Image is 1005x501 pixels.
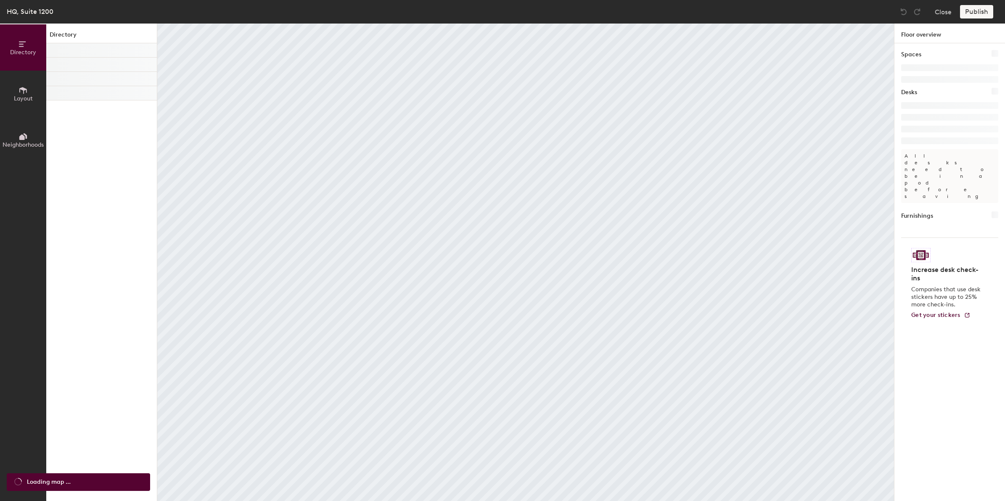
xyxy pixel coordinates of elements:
[911,248,931,262] img: Sticker logo
[10,49,36,56] span: Directory
[7,6,53,17] div: HQ, Suite 1200
[911,312,971,319] a: Get your stickers
[157,24,894,501] canvas: Map
[911,286,983,309] p: Companies that use desk stickers have up to 25% more check-ins.
[14,95,33,102] span: Layout
[901,50,921,59] h1: Spaces
[935,5,952,18] button: Close
[27,477,71,487] span: Loading map ...
[911,266,983,282] h4: Increase desk check-ins
[901,88,917,97] h1: Desks
[911,311,960,319] span: Get your stickers
[899,8,908,16] img: Undo
[46,30,157,43] h1: Directory
[894,24,1005,43] h1: Floor overview
[901,211,933,221] h1: Furnishings
[901,149,998,203] p: All desks need to be in a pod before saving
[913,8,921,16] img: Redo
[3,141,44,148] span: Neighborhoods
